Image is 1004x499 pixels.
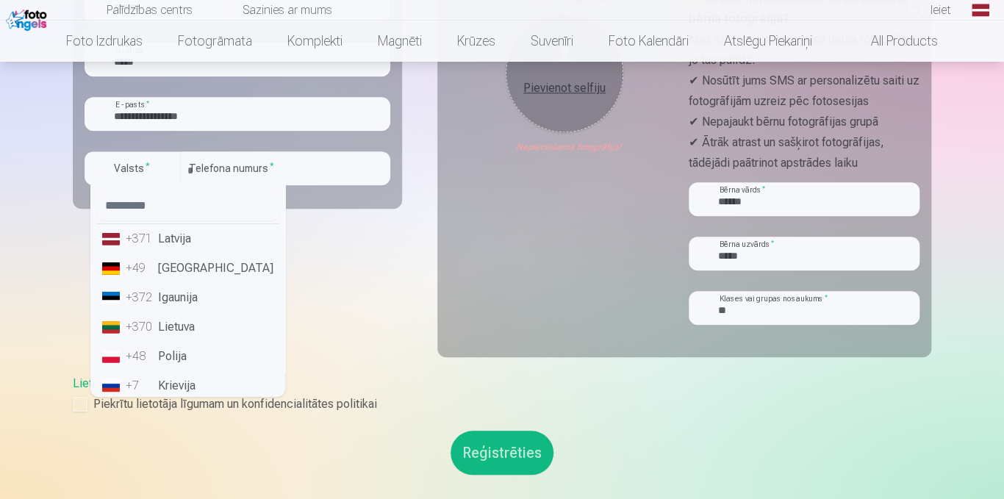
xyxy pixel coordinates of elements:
div: +49 [126,259,155,277]
img: /fa1 [6,6,51,31]
a: Suvenīri [513,21,591,62]
li: Krievija [96,371,279,401]
a: Foto kalendāri [591,21,706,62]
div: Pievienot selfiju [520,79,609,97]
p: ✔ Nepajaukt bērnu fotogrāfijas grupā [689,112,919,132]
a: Atslēgu piekariņi [706,21,830,62]
a: Magnēti [360,21,440,62]
button: Pievienot selfiju [506,15,623,132]
div: +370 [126,318,155,336]
div: Lauks ir obligāts [85,185,180,197]
div: +7 [126,377,155,395]
a: Fotogrāmata [160,21,270,62]
div: , [73,375,931,413]
a: Foto izdrukas [49,21,160,62]
a: All products [830,21,955,62]
p: ✔ Nosūtīt jums SMS ar personalizētu saiti uz fotogrāfijām uzreiz pēc fotosesijas [689,71,919,112]
a: Komplekti [270,21,360,62]
p: ✔ Ātrāk atrast un sašķirot fotogrāfijas, tādējādi paātrinot apstrādes laiku [689,132,919,173]
a: Krūzes [440,21,513,62]
div: Nepieciešama fotogrāfija! [449,141,680,153]
label: Piekrītu lietotāja līgumam un konfidencialitātes politikai [73,395,931,413]
button: Reģistrēties [451,431,553,475]
li: Latvija [96,224,279,254]
li: Polija [96,342,279,371]
div: +48 [126,348,155,365]
button: Valsts* [85,151,180,185]
div: +372 [126,289,155,306]
div: +371 [126,230,155,248]
li: [GEOGRAPHIC_DATA] [96,254,279,283]
label: Valsts [108,161,156,176]
a: Lietošanas līgums [73,376,166,390]
li: Lietuva [96,312,279,342]
li: Igaunija [96,283,279,312]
